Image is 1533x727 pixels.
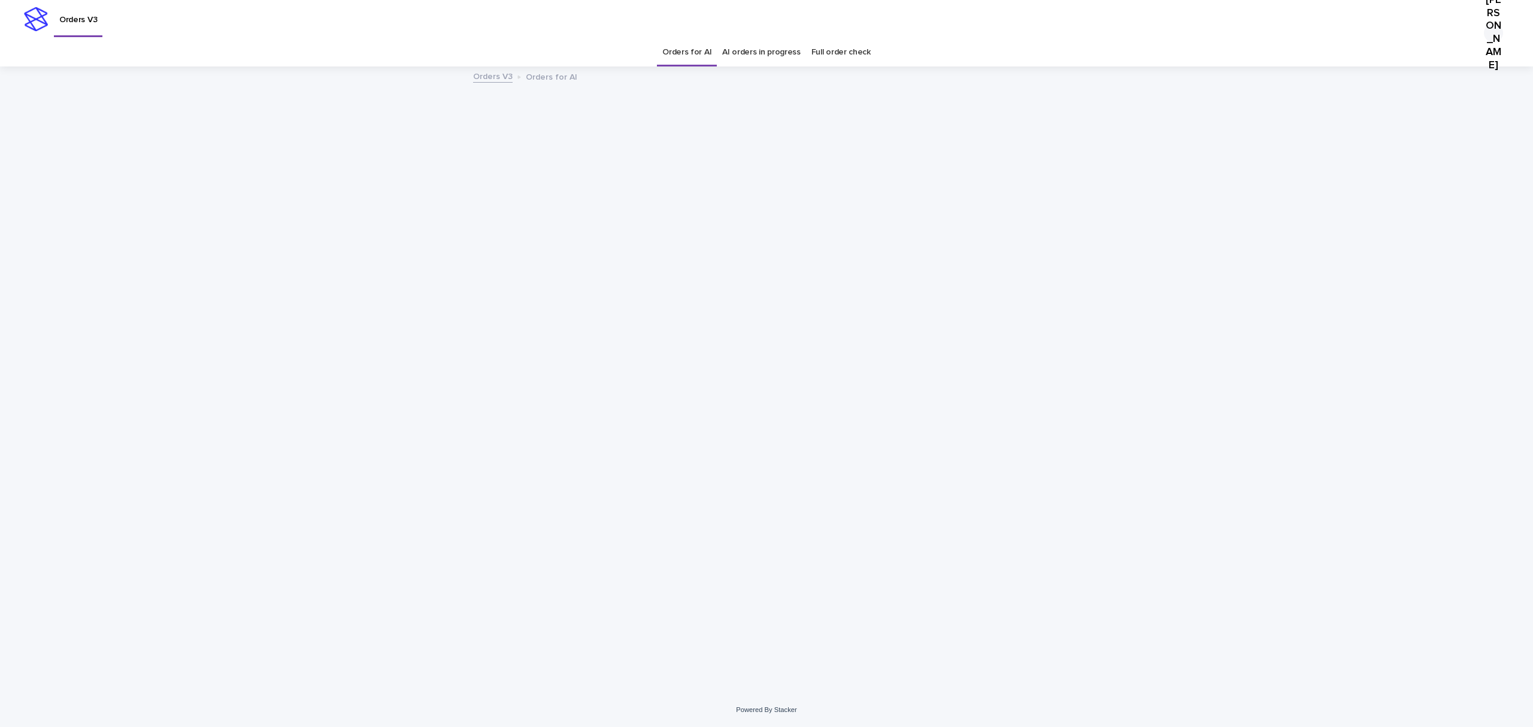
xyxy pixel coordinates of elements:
img: stacker-logo-s-only.png [24,7,48,31]
p: Orders for AI [526,69,577,83]
a: Full order check [811,38,871,66]
div: [PERSON_NAME] [1484,23,1503,43]
a: Orders V3 [473,69,513,83]
a: Powered By Stacker [736,706,796,713]
a: Orders for AI [662,38,711,66]
a: AI orders in progress [722,38,801,66]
